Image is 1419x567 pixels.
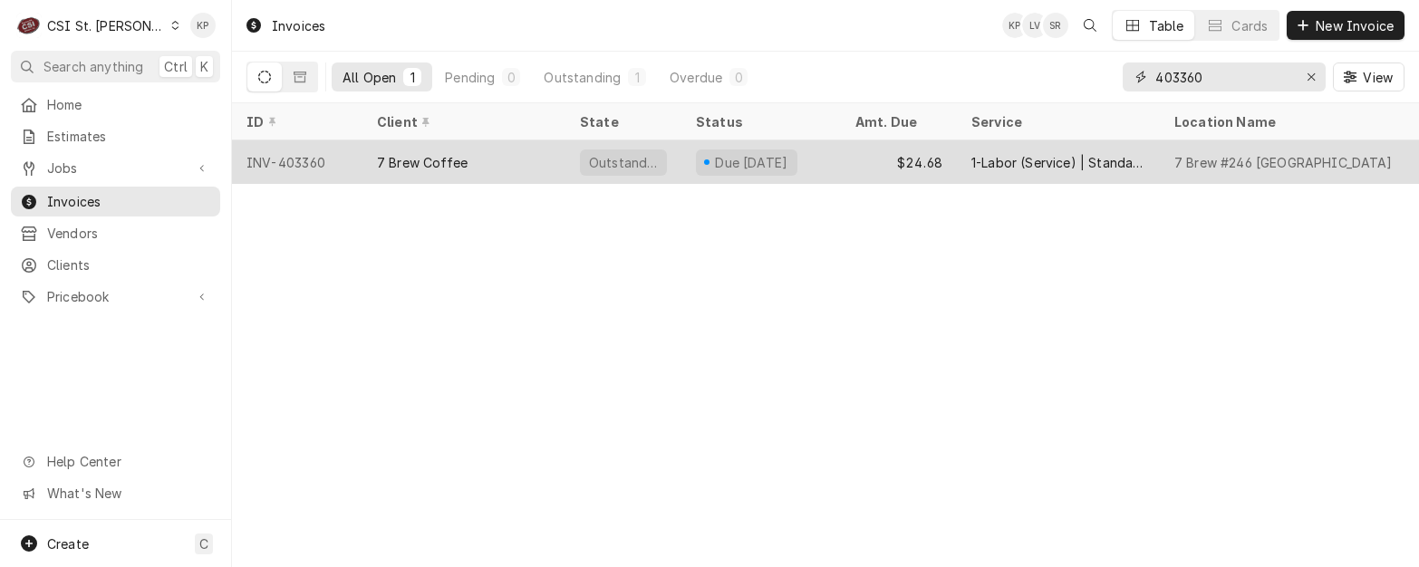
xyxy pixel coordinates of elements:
[1002,13,1028,38] div: Kym Parson's Avatar
[164,57,188,76] span: Ctrl
[855,112,939,131] div: Amt. Due
[343,68,396,87] div: All Open
[47,95,211,114] span: Home
[632,68,642,87] div: 1
[1155,62,1291,91] input: Keyword search
[190,13,216,38] div: KP
[1174,112,1403,131] div: Location Name
[1333,62,1405,91] button: View
[1043,13,1068,38] div: Stephani Roth's Avatar
[1022,13,1047,38] div: Lisa Vestal's Avatar
[580,112,667,131] div: State
[47,16,165,35] div: CSI St. [PERSON_NAME]
[1312,16,1397,35] span: New Invoice
[16,13,42,38] div: CSI St. Louis's Avatar
[11,90,220,120] a: Home
[11,282,220,312] a: Go to Pricebook
[43,57,143,76] span: Search anything
[47,536,89,552] span: Create
[971,153,1145,172] div: 1-Labor (Service) | Standard | Incurred
[377,153,468,172] div: 7 Brew Coffee
[47,127,211,146] span: Estimates
[47,224,211,243] span: Vendors
[199,534,208,553] span: C
[1359,68,1396,87] span: View
[11,187,220,216] a: Invoices
[11,121,220,151] a: Estimates
[246,112,344,131] div: ID
[11,250,220,280] a: Clients
[1287,11,1405,40] button: New Invoice
[1174,153,1393,172] div: 7 Brew #246 [GEOGRAPHIC_DATA]
[11,153,220,183] a: Go to Jobs
[733,68,744,87] div: 0
[11,51,220,82] button: Search anythingCtrlK
[47,287,184,306] span: Pricebook
[1297,62,1326,91] button: Erase input
[1076,11,1105,40] button: Open search
[670,68,722,87] div: Overdue
[16,13,42,38] div: C
[696,112,823,131] div: Status
[47,192,211,211] span: Invoices
[407,68,418,87] div: 1
[47,452,209,471] span: Help Center
[11,478,220,508] a: Go to What's New
[506,68,516,87] div: 0
[587,153,660,172] div: Outstanding
[232,140,362,184] div: INV-403360
[713,153,790,172] div: Due [DATE]
[1022,13,1047,38] div: LV
[11,218,220,248] a: Vendors
[47,159,184,178] span: Jobs
[190,13,216,38] div: Kym Parson's Avatar
[47,484,209,503] span: What's New
[841,140,957,184] div: $24.68
[1002,13,1028,38] div: KP
[971,112,1142,131] div: Service
[11,447,220,476] a: Go to Help Center
[544,68,621,87] div: Outstanding
[1231,16,1268,35] div: Cards
[200,57,208,76] span: K
[1149,16,1184,35] div: Table
[445,68,495,87] div: Pending
[1043,13,1068,38] div: SR
[47,255,211,274] span: Clients
[377,112,547,131] div: Client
